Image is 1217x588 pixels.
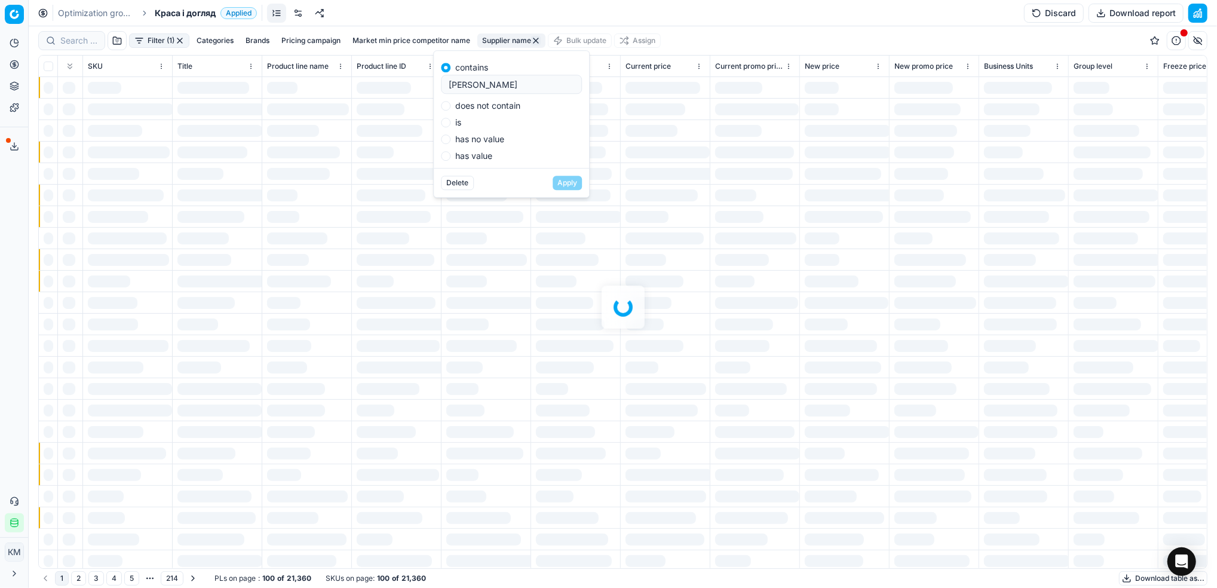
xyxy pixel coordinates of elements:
[455,152,492,160] label: has value
[220,7,257,19] span: Applied
[553,176,582,190] button: Apply
[455,135,504,143] label: has no value
[58,7,257,19] nav: breadcrumb
[455,118,461,127] label: is
[155,7,216,19] span: Краса і догляд
[58,7,134,19] a: Optimization groups
[1024,4,1084,23] button: Discard
[1167,547,1196,576] div: Open Intercom Messenger
[5,543,24,562] button: КM
[5,543,23,561] span: КM
[155,7,257,19] span: Краса і доглядApplied
[455,102,520,110] label: does not contain
[441,176,474,190] button: Delete
[455,63,488,72] label: contains
[1089,4,1184,23] button: Download report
